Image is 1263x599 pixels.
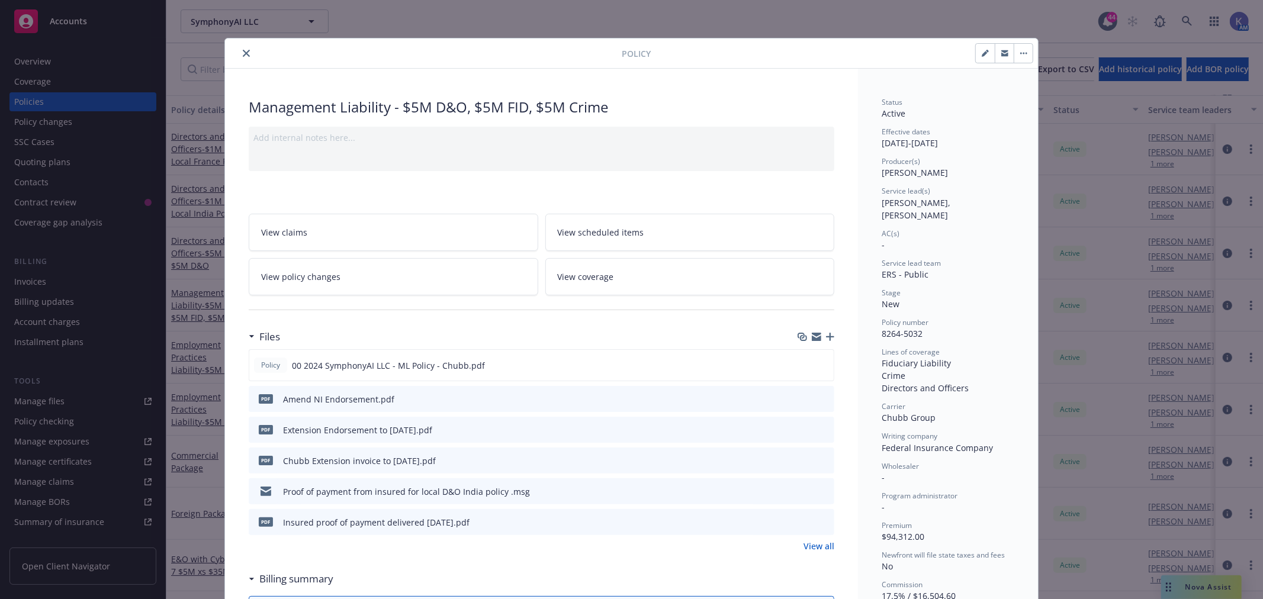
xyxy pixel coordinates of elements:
[259,425,273,434] span: pdf
[882,412,936,423] span: Chubb Group
[259,394,273,403] span: pdf
[882,531,924,542] span: $94,312.00
[259,360,282,371] span: Policy
[882,579,923,590] span: Commission
[882,258,941,268] span: Service lead team
[882,328,923,339] span: 8264-5032
[800,393,809,405] button: download file
[545,214,835,251] a: View scheduled items
[558,226,644,239] span: View scheduled items
[882,197,953,221] span: [PERSON_NAME], [PERSON_NAME]
[800,516,809,529] button: download file
[283,516,470,529] div: Insured proof of payment delivered [DATE].pdf
[239,46,253,60] button: close
[249,571,333,587] div: Billing summary
[882,382,1014,394] div: Directors and Officers
[882,156,920,166] span: Producer(s)
[882,520,912,530] span: Premium
[882,561,893,572] span: No
[283,424,432,436] div: Extension Endorsement to [DATE].pdf
[882,347,940,357] span: Lines of coverage
[259,329,280,344] h3: Files
[622,47,651,60] span: Policy
[882,239,885,250] span: -
[283,455,436,467] div: Chubb Extension invoice to [DATE].pdf
[804,540,834,552] a: View all
[819,424,830,436] button: preview file
[249,258,538,295] a: View policy changes
[283,393,394,405] div: Amend NI Endorsement.pdf
[882,442,993,453] span: Federal Insurance Company
[283,485,530,498] div: Proof of payment from insured for local D&O India policy .msg
[253,131,830,144] div: Add internal notes here...
[799,359,809,372] button: download file
[882,108,905,119] span: Active
[882,401,905,411] span: Carrier
[292,359,485,372] span: 00 2024 SymphonyAI LLC - ML Policy - Chubb.pdf
[882,228,899,239] span: AC(s)
[259,571,333,587] h3: Billing summary
[259,456,273,465] span: pdf
[261,226,307,239] span: View claims
[818,359,829,372] button: preview file
[882,298,899,310] span: New
[882,288,901,298] span: Stage
[800,485,809,498] button: download file
[882,317,928,327] span: Policy number
[545,258,835,295] a: View coverage
[261,270,340,283] span: View policy changes
[882,127,930,137] span: Effective dates
[882,269,928,280] span: ERS - Public
[819,393,830,405] button: preview file
[882,369,1014,382] div: Crime
[882,431,937,441] span: Writing company
[882,491,957,501] span: Program administrator
[882,501,885,513] span: -
[259,517,273,526] span: pdf
[558,270,614,283] span: View coverage
[249,329,280,344] div: Files
[819,455,830,467] button: preview file
[882,472,885,483] span: -
[882,167,948,178] span: [PERSON_NAME]
[882,127,1014,149] div: [DATE] - [DATE]
[800,424,809,436] button: download file
[819,485,830,498] button: preview file
[249,97,834,117] div: Management Liability - $5M D&O, $5M FID, $5M Crime
[882,461,919,471] span: Wholesaler
[800,455,809,467] button: download file
[882,97,902,107] span: Status
[249,214,538,251] a: View claims
[819,516,830,529] button: preview file
[882,357,1014,369] div: Fiduciary Liability
[882,550,1005,560] span: Newfront will file state taxes and fees
[882,186,930,196] span: Service lead(s)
